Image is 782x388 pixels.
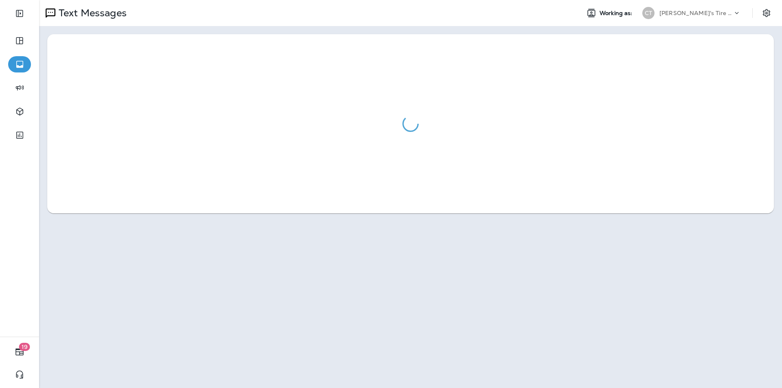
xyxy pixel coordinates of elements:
[759,6,774,20] button: Settings
[55,7,127,19] p: Text Messages
[659,10,733,16] p: [PERSON_NAME]'s Tire & Auto
[600,10,634,17] span: Working as:
[642,7,655,19] div: CT
[8,5,31,22] button: Expand Sidebar
[19,343,30,351] span: 19
[8,344,31,360] button: 19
